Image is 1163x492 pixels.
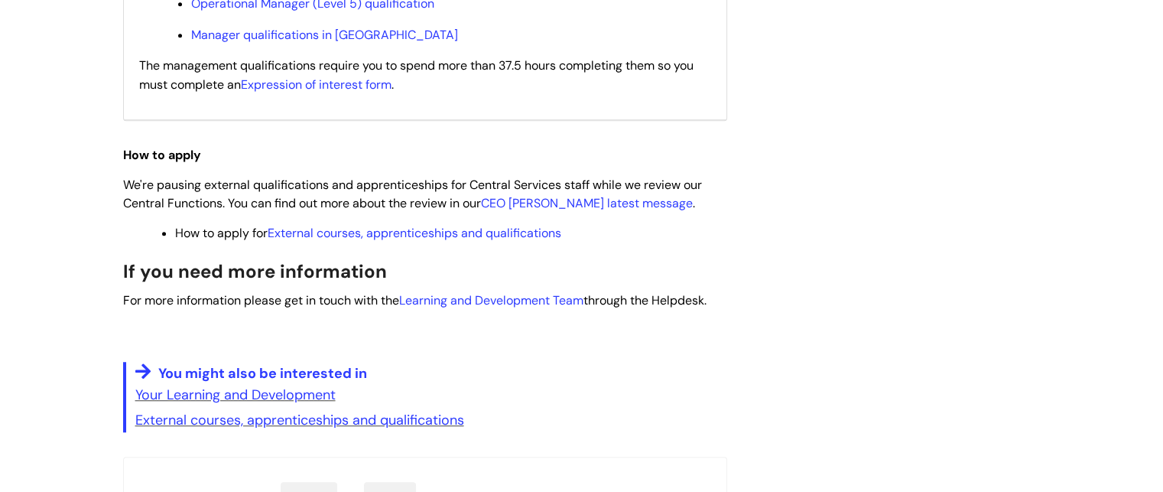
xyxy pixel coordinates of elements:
[399,292,583,308] a: Learning and Development Team
[139,57,694,93] span: The management qualifications require you to spend more than 37.5 hours completing them so you mu...
[241,77,391,93] a: Expression of interest form
[135,411,464,429] a: External courses, apprenticeships and qualifications
[123,292,707,308] span: For more information please get in touch with the through the Helpdesk.
[123,259,387,283] span: If you need more information
[123,177,702,212] span: We're pausing external qualifications and apprenticeships for Central Services staff while we rev...
[158,364,367,383] span: You might also be interested in
[268,225,561,241] a: External courses, apprenticeships and qualifications
[123,147,201,163] strong: How to apply
[175,225,561,241] span: How to apply for
[191,27,458,43] a: Manager qualifications in [GEOGRAPHIC_DATA]
[481,195,693,211] a: CEO [PERSON_NAME] latest message
[135,386,336,404] a: Your Learning and Development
